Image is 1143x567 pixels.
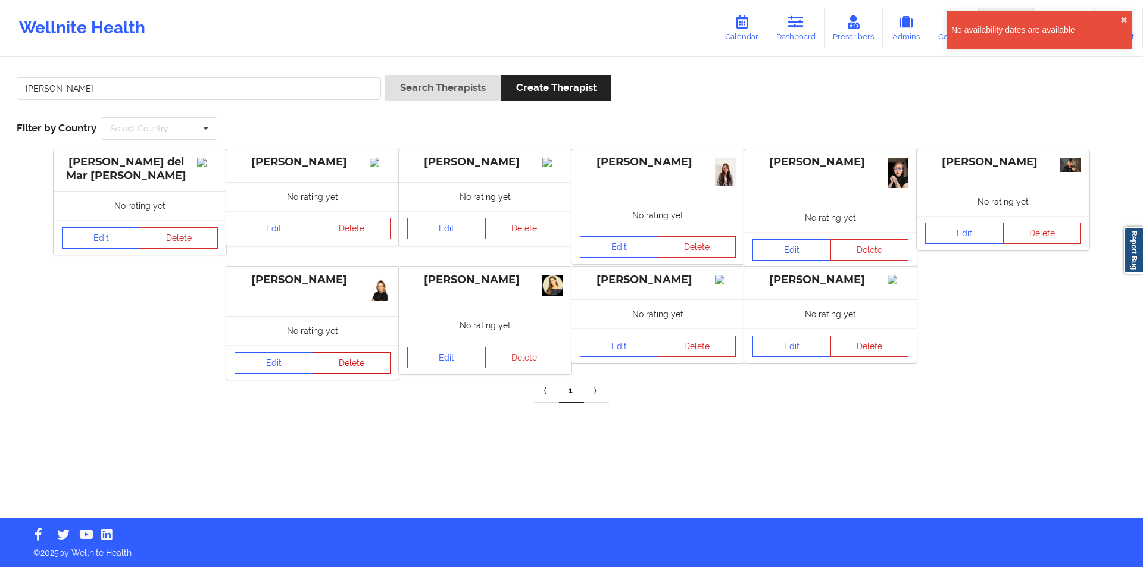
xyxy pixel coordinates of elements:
[17,122,96,134] span: Filter by Country
[559,379,584,403] a: 1
[830,239,909,261] button: Delete
[313,218,391,239] button: Delete
[370,275,391,301] img: f2d2d35e-1d3b-4818-b321-1ea5aedc135aIMG_2949.jpeg
[925,223,1004,244] a: Edit
[917,187,1089,216] div: No rating yet
[658,236,736,258] button: Delete
[716,8,767,48] a: Calendar
[110,124,168,133] div: Select Country
[399,311,571,340] div: No rating yet
[407,218,486,239] a: Edit
[235,352,313,374] a: Edit
[62,155,218,183] div: [PERSON_NAME] del Mar [PERSON_NAME]
[235,155,391,169] div: [PERSON_NAME]
[580,273,736,287] div: [PERSON_NAME]
[752,273,908,287] div: [PERSON_NAME]
[1060,158,1081,172] img: 04dadc09-9e99-41ce-ae8a-0bf76a7e1825_IMG_8891.JPG
[1124,227,1143,274] a: Report Bug
[501,75,611,101] button: Create Therapist
[715,158,736,186] img: 05fd81a8-a99f-45ca-9d46-38bac5f6c15a_1e3d9370-2944-42a5-84ab-3a776dd193e2WhatsApp_Image_2025-02-2...
[752,239,831,261] a: Edit
[485,347,564,368] button: Delete
[752,155,908,169] div: [PERSON_NAME]
[825,8,883,48] a: Prescribers
[584,379,609,403] a: Next item
[888,275,908,284] img: Image%2Fplaceholer-image.png
[407,347,486,368] a: Edit
[385,75,501,101] button: Search Therapists
[534,379,609,403] div: Pagination Navigation
[54,191,226,220] div: No rating yet
[62,227,140,249] a: Edit
[197,158,218,167] img: Image%2Fplaceholer-image.png
[235,218,313,239] a: Edit
[715,275,736,284] img: Image%2Fplaceholer-image.png
[580,236,658,258] a: Edit
[658,336,736,357] button: Delete
[571,201,744,230] div: No rating yet
[744,299,917,328] div: No rating yet
[883,8,929,48] a: Admins
[17,77,381,100] input: Search Keywords
[370,158,391,167] img: Image%2Fplaceholer-image.png
[407,273,563,287] div: [PERSON_NAME]
[888,158,908,188] img: 2ec1d338-a574-413f-99a0-3bbffce889be_b7e8b620-17f3-4149-8eaa-98654723e3feIMG_2467.jpeg
[534,379,559,403] a: Previous item
[140,227,218,249] button: Delete
[1003,223,1082,244] button: Delete
[571,299,744,328] div: No rating yet
[925,155,1081,169] div: [PERSON_NAME]
[951,24,1120,36] div: No availability dates are available
[1120,15,1128,25] button: close
[313,352,391,374] button: Delete
[830,336,909,357] button: Delete
[407,155,563,169] div: [PERSON_NAME]
[580,336,658,357] a: Edit
[399,182,571,211] div: No rating yet
[752,336,831,357] a: Edit
[235,273,391,287] div: [PERSON_NAME]
[929,8,979,48] a: Coaches
[226,182,399,211] div: No rating yet
[580,155,736,169] div: [PERSON_NAME]
[226,316,399,345] div: No rating yet
[542,158,563,167] img: Image%2Fplaceholer-image.png
[485,218,564,239] button: Delete
[542,275,563,296] img: e383214a-cb4f-4b25-82e0-4e5d92298daaKatia_Biolink_(1).png
[767,8,825,48] a: Dashboard
[25,538,1118,559] p: © 2025 by Wellnite Health
[744,203,917,232] div: No rating yet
